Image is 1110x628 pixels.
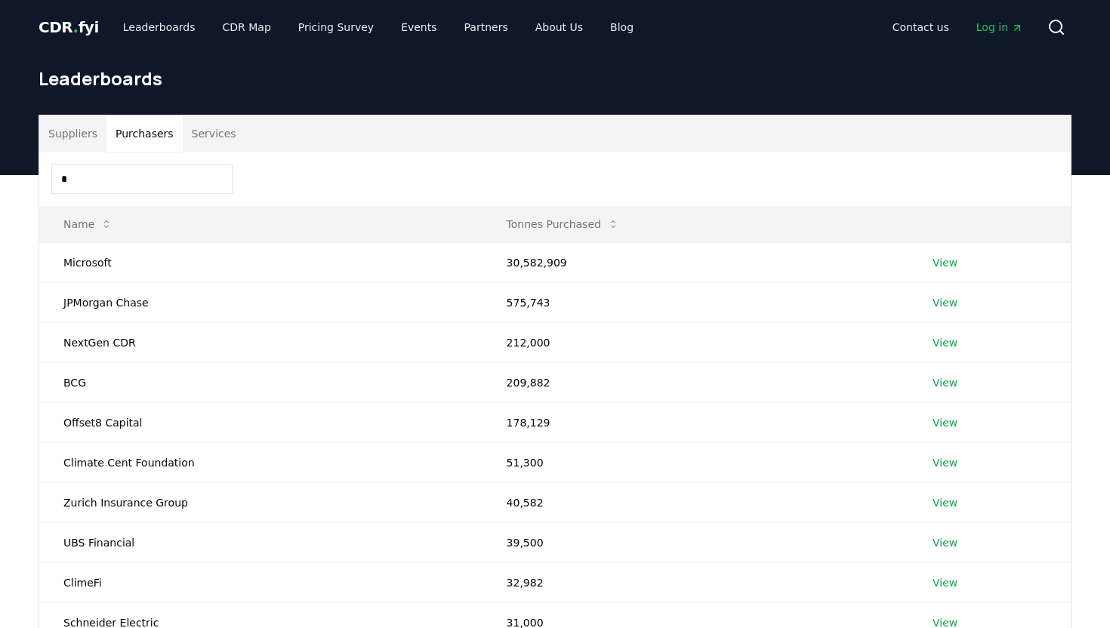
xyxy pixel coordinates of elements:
[39,562,483,602] td: ClimeFi
[39,66,1071,91] h1: Leaderboards
[964,14,1035,41] a: Log in
[933,335,957,350] a: View
[880,14,1035,41] nav: Main
[73,18,79,36] span: .
[452,14,520,41] a: Partners
[39,322,483,362] td: NextGen CDR
[39,442,483,482] td: Climate Cent Foundation
[933,295,957,310] a: View
[933,455,957,470] a: View
[483,322,908,362] td: 212,000
[39,18,99,36] span: CDR fyi
[39,17,99,38] a: CDR.fyi
[495,209,631,239] button: Tonnes Purchased
[183,115,245,152] button: Services
[976,20,1023,35] span: Log in
[933,535,957,550] a: View
[483,362,908,402] td: 209,882
[39,282,483,322] td: JPMorgan Chase
[880,14,961,41] a: Contact us
[483,482,908,522] td: 40,582
[933,575,957,590] a: View
[106,115,183,152] button: Purchasers
[51,209,125,239] button: Name
[483,442,908,482] td: 51,300
[39,242,483,282] td: Microsoft
[933,415,957,430] a: View
[483,282,908,322] td: 575,743
[39,522,483,562] td: UBS Financial
[483,522,908,562] td: 39,500
[483,562,908,602] td: 32,982
[523,14,595,41] a: About Us
[39,115,106,152] button: Suppliers
[483,402,908,442] td: 178,129
[39,362,483,402] td: BCG
[483,242,908,282] td: 30,582,909
[933,375,957,390] a: View
[598,14,646,41] a: Blog
[933,495,957,510] a: View
[39,482,483,522] td: Zurich Insurance Group
[111,14,646,41] nav: Main
[286,14,386,41] a: Pricing Survey
[933,255,957,270] a: View
[389,14,449,41] a: Events
[211,14,283,41] a: CDR Map
[111,14,208,41] a: Leaderboards
[39,402,483,442] td: Offset8 Capital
